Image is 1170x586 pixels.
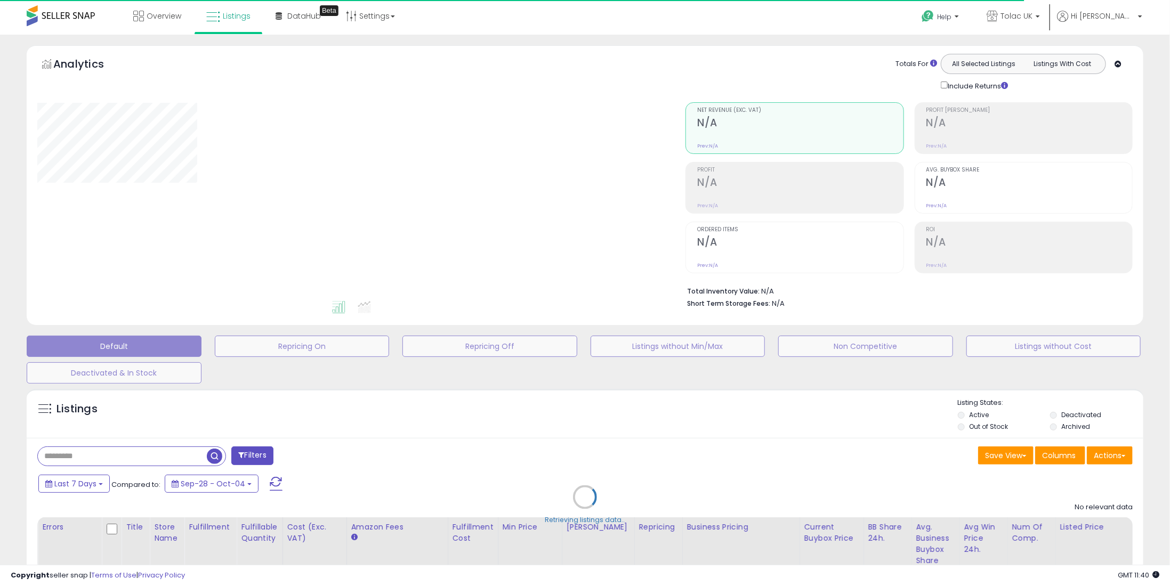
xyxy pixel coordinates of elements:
button: Repricing On [215,336,390,357]
strong: Copyright [11,570,50,580]
a: Help [913,2,970,35]
span: Hi [PERSON_NAME] [1071,11,1135,21]
span: Ordered Items [697,227,903,233]
small: Prev: N/A [697,202,718,209]
h2: N/A [697,117,903,131]
h5: Analytics [53,56,125,74]
h2: N/A [697,236,903,250]
h2: N/A [926,176,1132,191]
span: Net Revenue (Exc. VAT) [697,108,903,113]
button: All Selected Listings [944,57,1023,71]
a: Hi [PERSON_NAME] [1057,11,1142,35]
h2: N/A [926,236,1132,250]
span: Avg. Buybox Share [926,167,1132,173]
span: Profit [697,167,903,173]
small: Prev: N/A [697,262,718,268]
small: Prev: N/A [926,143,947,149]
span: Tolac UK [1000,11,1032,21]
li: N/A [687,284,1125,297]
button: Repricing Off [402,336,577,357]
button: Non Competitive [778,336,953,357]
span: DataHub [287,11,321,21]
div: Retrieving listings data.. [545,516,625,525]
h2: N/A [926,117,1132,131]
span: Profit [PERSON_NAME] [926,108,1132,113]
small: Prev: N/A [697,143,718,149]
span: N/A [772,298,785,308]
small: Prev: N/A [926,262,947,268]
div: Include Returns [933,79,1021,92]
button: Default [27,336,201,357]
div: Tooltip anchor [320,5,338,16]
button: Listings With Cost [1023,57,1102,71]
h2: N/A [697,176,903,191]
div: Totals For [895,59,937,69]
span: Overview [147,11,181,21]
span: ROI [926,227,1132,233]
span: Help [937,12,951,21]
button: Deactivated & In Stock [27,362,201,384]
div: seller snap | | [11,571,185,581]
i: Get Help [921,10,934,23]
b: Short Term Storage Fees: [687,299,770,308]
span: Listings [223,11,251,21]
button: Listings without Min/Max [591,336,765,357]
b: Total Inventory Value: [687,287,760,296]
button: Listings without Cost [966,336,1141,357]
small: Prev: N/A [926,202,947,209]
